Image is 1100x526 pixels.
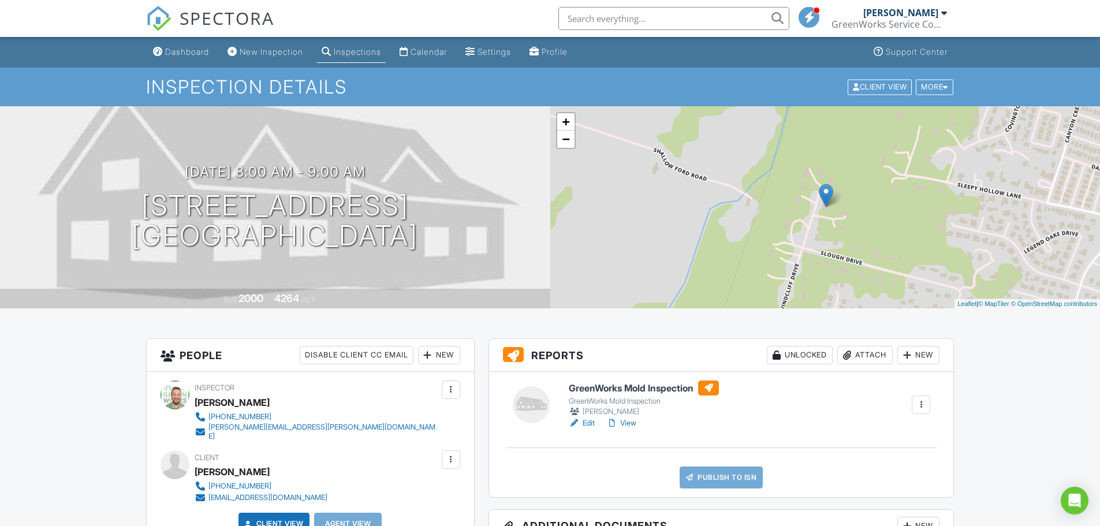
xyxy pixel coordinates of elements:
a: GreenWorks Mold Inspection GreenWorks Mold Inspection [PERSON_NAME] [569,380,719,417]
div: GreenWorks Mold Inspection [569,397,719,406]
div: Dashboard [165,47,209,57]
a: Leaflet [957,300,976,307]
div: Inspections [334,47,381,57]
h3: Reports [489,339,954,372]
a: Zoom out [557,130,575,148]
h3: People [147,339,474,372]
a: [PERSON_NAME][EMAIL_ADDRESS][PERSON_NAME][DOMAIN_NAME] [195,423,439,441]
div: [PHONE_NUMBER] [208,412,271,421]
a: © OpenStreetMap contributors [1011,300,1097,307]
div: Profile [542,47,568,57]
span: Built [224,295,237,304]
div: [EMAIL_ADDRESS][DOMAIN_NAME] [208,493,327,502]
div: [PERSON_NAME] [863,7,938,18]
a: © MapTiler [978,300,1009,307]
span: sq. ft. [301,295,317,304]
a: Client View [847,82,915,91]
a: Profile [525,42,572,63]
div: [PHONE_NUMBER] [208,482,271,491]
h3: [DATE] 8:00 am - 9:00 am [185,164,366,180]
div: Settings [478,47,511,57]
span: Inspector [195,383,234,392]
a: [EMAIL_ADDRESS][DOMAIN_NAME] [195,492,327,503]
a: Publish to ISN [680,467,763,488]
div: 2000 [238,292,263,304]
a: [PHONE_NUMBER] [195,411,439,423]
div: 4264 [274,292,299,304]
div: [PERSON_NAME][EMAIL_ADDRESS][PERSON_NAME][DOMAIN_NAME] [208,423,439,441]
h1: Inspection Details [146,77,954,97]
h6: GreenWorks Mold Inspection [569,380,719,396]
a: Support Center [869,42,952,63]
div: [PERSON_NAME] [195,394,270,411]
img: The Best Home Inspection Software - Spectora [146,6,171,31]
a: Dashboard [148,42,214,63]
div: Disable Client CC Email [300,346,413,364]
a: SPECTORA [146,16,274,40]
a: Edit [569,417,595,429]
div: Attach [837,346,893,364]
a: [PHONE_NUMBER] [195,480,327,492]
div: New Inspection [240,47,303,57]
div: More [916,79,953,95]
a: Zoom in [557,113,575,130]
div: | [954,299,1100,309]
div: [PERSON_NAME] [569,406,719,417]
div: Open Intercom Messenger [1061,487,1088,514]
a: View [606,417,636,429]
a: Settings [461,42,516,63]
div: Unlocked [767,346,833,364]
div: GreenWorks Service Company [831,18,947,30]
a: Inspections [317,42,386,63]
a: Calendar [395,42,452,63]
div: New [418,346,460,364]
div: Client View [848,79,912,95]
div: [PERSON_NAME] [195,463,270,480]
div: New [897,346,939,364]
span: Client [195,453,219,462]
div: Support Center [886,47,948,57]
span: SPECTORA [180,6,274,30]
h1: [STREET_ADDRESS] [GEOGRAPHIC_DATA] [132,191,418,252]
div: Calendar [411,47,447,57]
input: Search everything... [558,7,789,30]
a: New Inspection [223,42,308,63]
